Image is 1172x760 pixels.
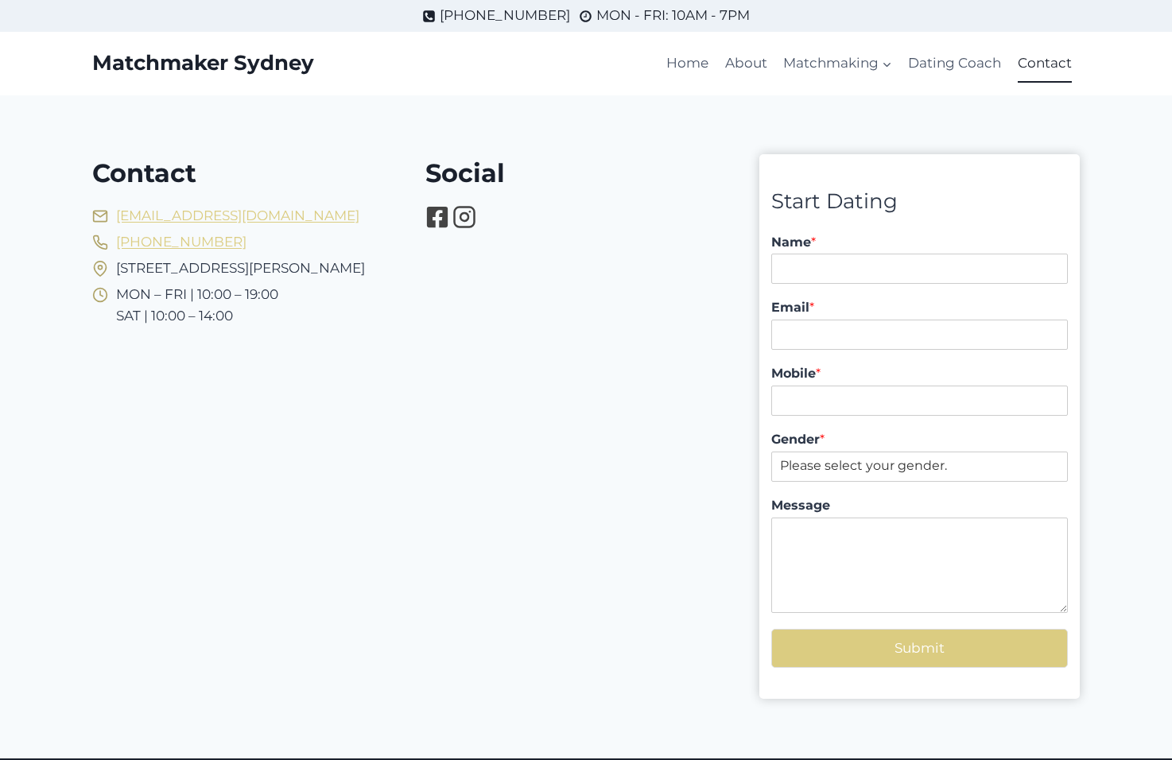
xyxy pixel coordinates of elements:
[116,284,278,327] span: MON – FRI | 10:00 – 19:00 SAT | 10:00 – 14:00
[783,52,892,74] span: Matchmaking
[440,5,570,26] span: [PHONE_NUMBER]
[425,154,733,192] h1: Social
[658,45,716,83] a: Home
[92,51,314,76] a: Matchmaker Sydney
[92,154,400,192] h1: Contact
[771,432,1068,448] label: Gender
[900,45,1009,83] a: Dating Coach
[422,5,570,26] a: [PHONE_NUMBER]
[116,231,246,253] span: [PHONE_NUMBER]
[771,629,1068,668] button: Submit
[116,207,359,223] a: [EMAIL_ADDRESS][DOMAIN_NAME]
[771,386,1068,416] input: Mobile
[771,300,1068,316] label: Email
[658,45,1080,83] nav: Primary
[717,45,775,83] a: About
[771,366,1068,382] label: Mobile
[771,185,1068,219] div: Start Dating
[775,45,900,83] a: Matchmaking
[771,498,1068,514] label: Message
[771,235,1068,251] label: Name
[1010,45,1080,83] a: Contact
[116,258,365,279] span: [STREET_ADDRESS][PERSON_NAME]
[92,231,246,254] a: [PHONE_NUMBER]
[596,5,750,26] span: MON - FRI: 10AM - 7PM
